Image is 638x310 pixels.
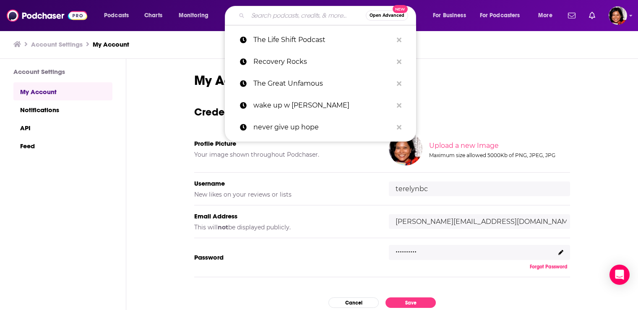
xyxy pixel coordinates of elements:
[253,73,393,95] p: The Great Unfamous
[225,73,416,95] a: The Great Unfamous
[532,9,563,22] button: open menu
[194,212,375,220] h5: Email Address
[194,253,375,261] h5: Password
[474,9,532,22] button: open menu
[13,100,112,118] a: Notifications
[104,10,129,21] span: Podcasts
[480,10,520,21] span: For Podcasters
[225,95,416,116] a: wake up w [PERSON_NAME]
[225,116,416,138] a: never give up hope
[586,8,599,23] a: Show notifications dropdown
[233,6,424,25] div: Search podcasts, credits, & more...
[139,9,167,22] a: Charts
[609,6,627,25] img: User Profile
[144,10,162,21] span: Charts
[253,95,393,116] p: wake up w marci
[389,181,570,196] input: username
[194,223,375,231] h5: This will be displayed publicly.
[429,152,568,158] div: Maximum size allowed 5000Kb of PNG, JPEG, JPG
[609,6,627,25] span: Logged in as terelynbc
[253,29,393,51] p: The Life Shift Podcast
[389,132,422,166] img: Your profile image
[248,9,366,22] input: Search podcasts, credits, & more...
[13,68,112,76] h3: Account Settings
[13,137,112,155] a: Feed
[527,263,570,270] button: Forgot Password
[194,72,570,89] h1: My Account
[366,11,408,21] button: Open AdvancedNew
[98,9,140,22] button: open menu
[93,40,129,48] a: My Account
[396,243,417,255] p: ..........
[538,10,552,21] span: More
[427,9,477,22] button: open menu
[385,297,436,308] button: Save
[13,82,112,100] a: My Account
[253,51,393,73] p: Recovery Rocks
[31,40,83,48] a: Account Settings
[194,151,375,158] h5: Your image shown throughout Podchaser.
[565,8,579,23] a: Show notifications dropdown
[194,105,570,118] h3: Credentials
[7,8,87,24] img: Podchaser - Follow, Share and Rate Podcasts
[179,10,208,21] span: Monitoring
[433,10,466,21] span: For Business
[225,29,416,51] a: The Life Shift Podcast
[218,223,228,231] b: not
[609,6,627,25] button: Show profile menu
[173,9,219,22] button: open menu
[370,13,404,18] span: Open Advanced
[194,179,375,187] h5: Username
[13,118,112,137] a: API
[194,139,375,147] h5: Profile Picture
[194,191,375,198] h5: New likes on your reviews or lists
[328,297,379,308] button: Cancel
[609,265,630,285] div: Open Intercom Messenger
[253,116,393,138] p: never give up hope
[389,214,570,229] input: email
[393,5,408,13] span: New
[225,51,416,73] a: Recovery Rocks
